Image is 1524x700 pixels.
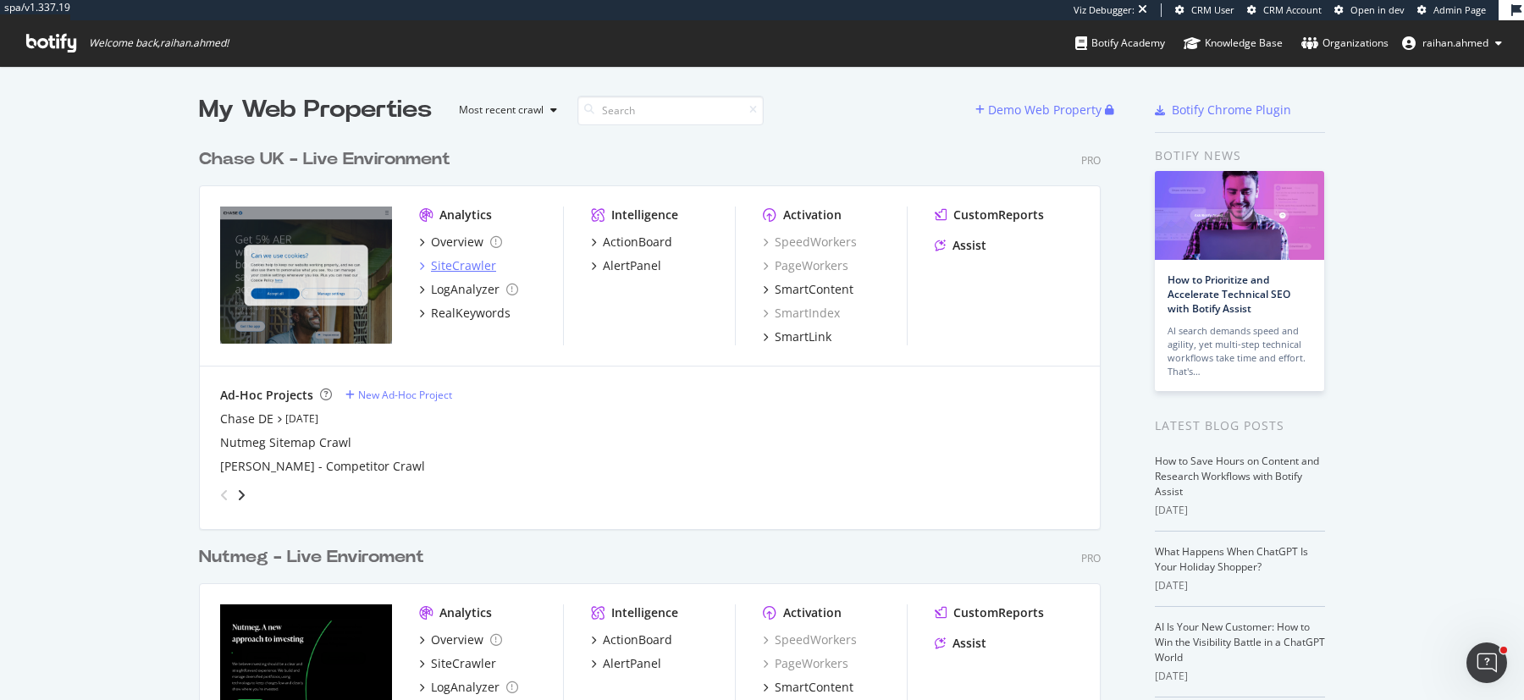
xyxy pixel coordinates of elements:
a: CustomReports [935,207,1044,223]
span: CRM Account [1263,3,1322,16]
a: SmartLink [763,328,831,345]
a: [PERSON_NAME] - Competitor Crawl [220,458,425,475]
a: Demo Web Property [975,102,1105,117]
a: How to Save Hours on Content and Research Workflows with Botify Assist [1155,454,1319,499]
a: Nutmeg Sitemap Crawl [220,434,351,451]
div: Demo Web Property [988,102,1102,119]
a: LogAnalyzer [419,679,518,696]
div: SmartLink [775,328,831,345]
a: SmartContent [763,679,853,696]
a: Admin Page [1417,3,1486,17]
a: SpeedWorkers [763,234,857,251]
div: Viz Debugger: [1074,3,1135,17]
div: Organizations [1301,35,1389,52]
div: [DATE] [1155,669,1325,684]
div: [DATE] [1155,503,1325,518]
div: Botify news [1155,146,1325,165]
img: How to Prioritize and Accelerate Technical SEO with Botify Assist [1155,171,1324,260]
a: Knowledge Base [1184,20,1283,66]
iframe: Intercom live chat [1466,642,1507,683]
a: SpeedWorkers [763,631,857,648]
a: How to Prioritize and Accelerate Technical SEO with Botify Assist [1168,273,1290,316]
a: AI Is Your New Customer: How to Win the Visibility Battle in a ChatGPT World [1155,620,1325,664]
a: [DATE] [285,411,318,426]
a: New Ad-Hoc Project [345,388,452,402]
button: Demo Web Property [975,96,1105,124]
div: SiteCrawler [431,655,496,672]
div: AlertPanel [603,655,661,672]
div: Botify Academy [1075,35,1165,52]
a: LogAnalyzer [419,281,518,298]
div: Latest Blog Posts [1155,416,1325,435]
div: Assist [952,635,986,652]
span: CRM User [1191,3,1234,16]
div: LogAnalyzer [431,281,500,298]
div: Assist [952,237,986,254]
div: PageWorkers [763,655,848,672]
div: CustomReports [953,207,1044,223]
a: SmartContent [763,281,853,298]
a: SmartIndex [763,305,840,322]
img: https://www.chase.co.uk [220,207,392,344]
div: CustomReports [953,604,1044,621]
div: Most recent crawl [459,105,544,115]
button: Most recent crawl [445,96,564,124]
a: Nutmeg - Live Enviroment [199,545,431,570]
a: RealKeywords [419,305,511,322]
div: Analytics [439,604,492,621]
a: SiteCrawler [419,655,496,672]
a: Assist [935,635,986,652]
div: Activation [783,207,842,223]
span: raihan.ahmed [1422,36,1488,50]
div: angle-right [235,487,247,504]
a: AlertPanel [591,655,661,672]
div: Chase UK - Live Environment [199,147,450,172]
div: SiteCrawler [431,257,496,274]
div: New Ad-Hoc Project [358,388,452,402]
div: SmartContent [775,679,853,696]
div: Intelligence [611,207,678,223]
a: SiteCrawler [419,257,496,274]
a: CRM User [1175,3,1234,17]
a: Assist [935,237,986,254]
div: RealKeywords [431,305,511,322]
div: Overview [431,631,483,648]
a: Open in dev [1334,3,1405,17]
span: Welcome back, raihan.ahmed ! [89,36,229,50]
a: Chase DE [220,411,273,427]
div: Botify Chrome Plugin [1172,102,1291,119]
input: Search [577,96,764,125]
div: AI search demands speed and agility, yet multi-step technical workflows take time and effort. Tha... [1168,324,1311,378]
a: Overview [419,631,502,648]
div: SmartContent [775,281,853,298]
a: Organizations [1301,20,1389,66]
a: CustomReports [935,604,1044,621]
div: Knowledge Base [1184,35,1283,52]
div: Overview [431,234,483,251]
div: [DATE] [1155,578,1325,593]
button: raihan.ahmed [1389,30,1516,57]
div: Ad-Hoc Projects [220,387,313,404]
a: AlertPanel [591,257,661,274]
div: Nutmeg - Live Enviroment [199,545,424,570]
div: Analytics [439,207,492,223]
div: angle-left [213,482,235,509]
a: What Happens When ChatGPT Is Your Holiday Shopper? [1155,544,1308,574]
div: ActionBoard [603,631,672,648]
div: Pro [1081,551,1101,565]
div: My Web Properties [199,93,432,127]
div: Pro [1081,153,1101,168]
a: Botify Academy [1075,20,1165,66]
a: PageWorkers [763,257,848,274]
div: Intelligence [611,604,678,621]
a: Botify Chrome Plugin [1155,102,1291,119]
a: ActionBoard [591,234,672,251]
div: LogAnalyzer [431,679,500,696]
